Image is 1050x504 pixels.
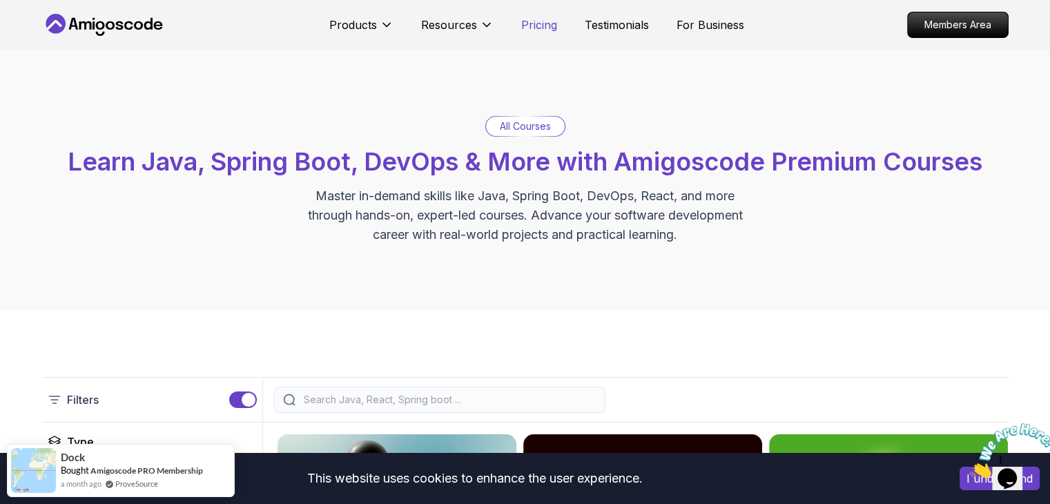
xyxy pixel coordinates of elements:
[677,17,744,33] a: For Business
[115,478,158,490] a: ProveSource
[421,17,477,33] p: Resources
[67,391,99,408] p: Filters
[61,478,101,490] span: a month ago
[329,17,393,44] button: Products
[301,393,596,407] input: Search Java, React, Spring boot ...
[90,465,203,476] a: Amigoscode PRO Membership
[68,146,982,177] span: Learn Java, Spring Boot, DevOps & More with Amigoscode Premium Courses
[960,467,1040,490] button: Accept cookies
[67,434,94,450] h2: Type
[61,452,85,463] span: Dock
[421,17,494,44] button: Resources
[11,448,56,493] img: provesource social proof notification image
[500,119,551,133] p: All Courses
[6,6,91,60] img: Chat attention grabber
[6,6,11,17] span: 1
[293,186,757,244] p: Master in-demand skills like Java, Spring Boot, DevOps, React, and more through hands-on, expert-...
[907,12,1009,38] a: Members Area
[585,17,649,33] a: Testimonials
[329,17,377,33] p: Products
[908,12,1008,37] p: Members Area
[521,17,557,33] a: Pricing
[10,463,939,494] div: This website uses cookies to enhance the user experience.
[61,465,89,476] span: Bought
[964,418,1050,483] iframe: chat widget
